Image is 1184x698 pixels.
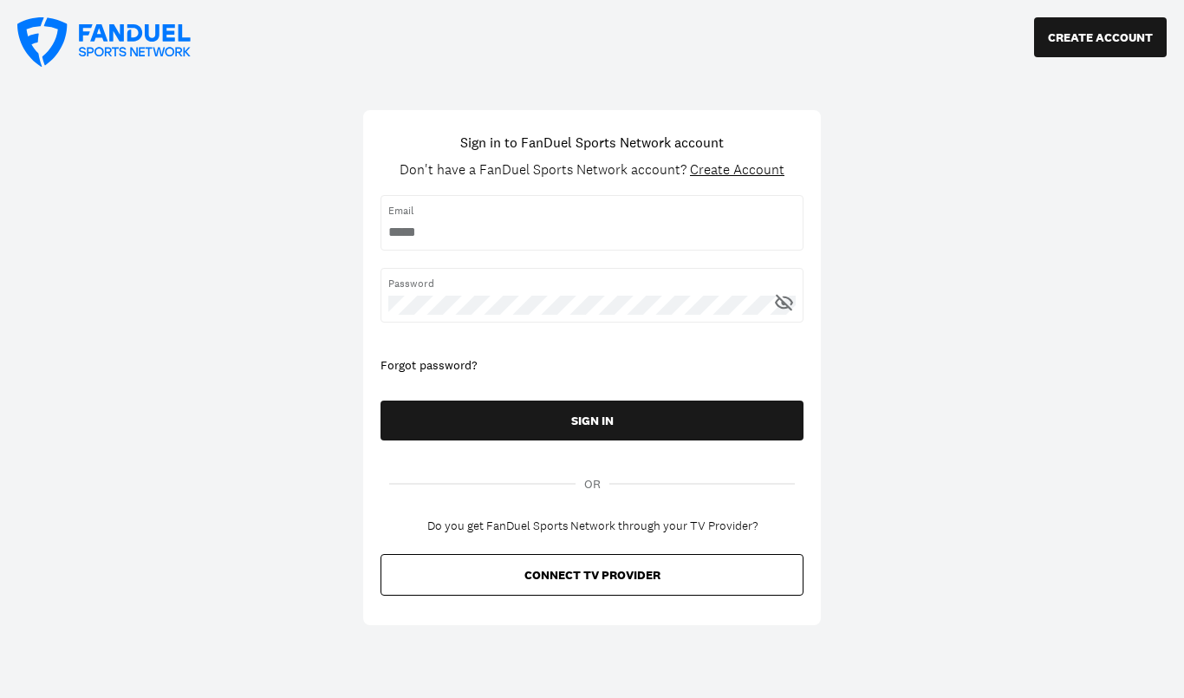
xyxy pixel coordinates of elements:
span: Create Account [690,160,784,179]
span: Password [388,276,796,291]
span: OR [584,475,601,493]
button: SIGN IN [381,401,803,440]
div: Don't have a FanDuel Sports Network account? [400,161,784,178]
span: Email [388,203,796,219]
div: Do you get FanDuel Sports Network through your TV Provider? [427,519,758,534]
div: Forgot password? [381,357,803,375]
button: CREATE ACCOUNT [1034,17,1167,57]
button: CONNECT TV PROVIDER [381,554,803,596]
h1: Sign in to FanDuel Sports Network account [460,132,724,153]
